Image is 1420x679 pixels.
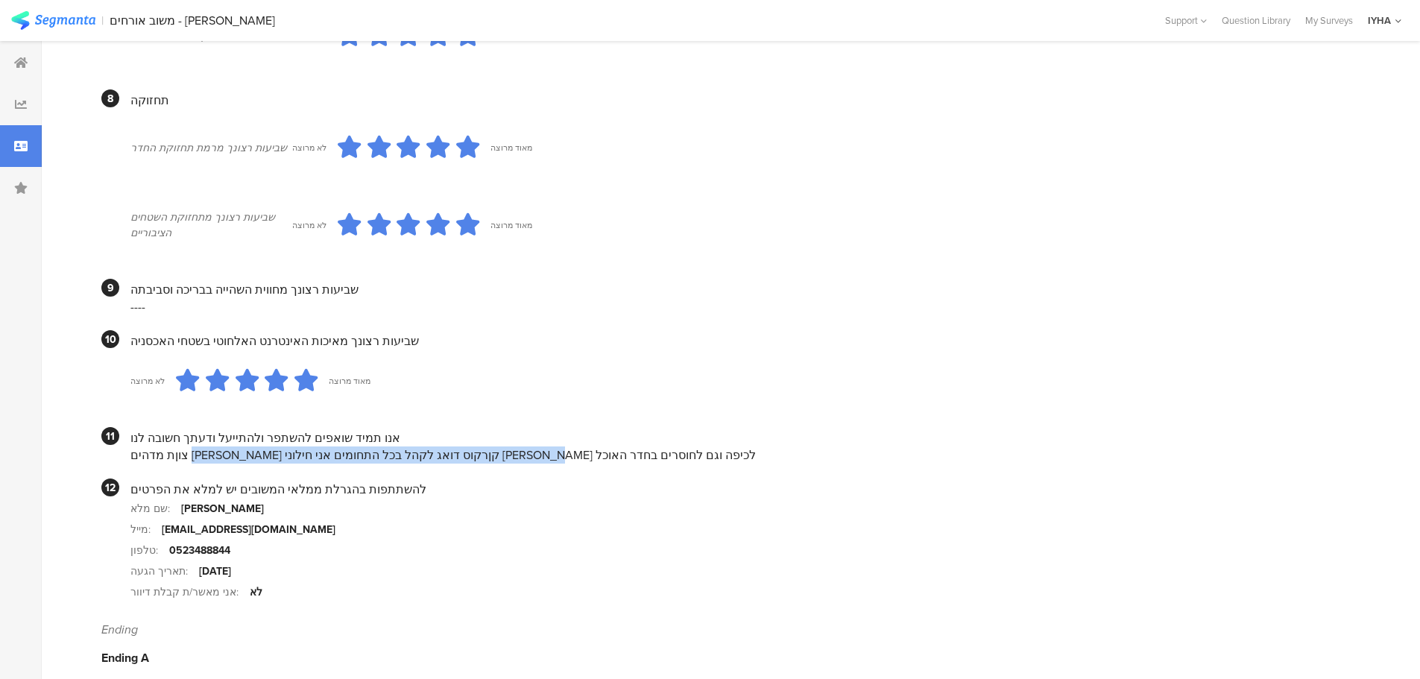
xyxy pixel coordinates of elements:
div: שביעות רצונך מתחזוקת השטחים הציבוריים [130,209,292,241]
div: שביעות רצונך מחווית השהייה בבריכה וסביבתה [130,281,1349,298]
div: תחזוקה [130,92,1349,109]
div: 0523488844 [169,543,230,558]
div: להשתתפות בהגרלת ממלאי המשובים יש למלא את הפרטים [130,481,1349,498]
div: צוןת מדהים [PERSON_NAME] קןרקוס דואג לקהל בכל התחומים אני חילוני [PERSON_NAME] לכיפה וגם לחוסרים ... [130,446,1349,464]
div: לא מרוצה [292,219,326,231]
div: 9 [101,279,119,297]
div: ---- [130,298,1349,315]
div: משוב אורחים - [PERSON_NAME] [110,13,275,28]
img: segmanta logo [11,11,95,30]
div: [PERSON_NAME] [181,501,264,517]
div: אנו תמיד שואפים להשתפר ולהתייעל ודעתך חשובה לנו [130,429,1349,446]
div: Support [1165,9,1207,32]
div: מאוד מרוצה [490,142,532,154]
a: Question Library [1214,13,1298,28]
div: מאוד מרוצה [490,219,532,231]
div: לא מרוצה [130,375,165,387]
div: 11 [101,427,119,445]
div: 12 [101,479,119,496]
div: [EMAIL_ADDRESS][DOMAIN_NAME] [162,522,335,537]
div: שם מלא: [130,501,181,517]
div: לא [250,584,262,600]
div: | [101,12,104,29]
div: מאוד מרוצה [329,375,370,387]
div: [DATE] [199,563,231,579]
a: My Surveys [1298,13,1360,28]
div: אני מאשר/ת קבלת דיוור: [130,584,250,600]
div: טלפון: [130,543,169,558]
div: Ending A [101,649,1349,666]
div: מייל: [130,522,162,537]
div: 10 [101,330,119,348]
div: שביעות רצונך מרמת תחזוקת החדר [130,140,292,156]
div: IYHA [1368,13,1391,28]
div: שביעות רצונך מאיכות האינטרנט האלחוטי בשטחי האכסניה [130,332,1349,350]
div: תאריך הגעה: [130,563,199,579]
div: 8 [101,89,119,107]
div: Ending [101,621,1349,638]
div: לא מרוצה [292,142,326,154]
